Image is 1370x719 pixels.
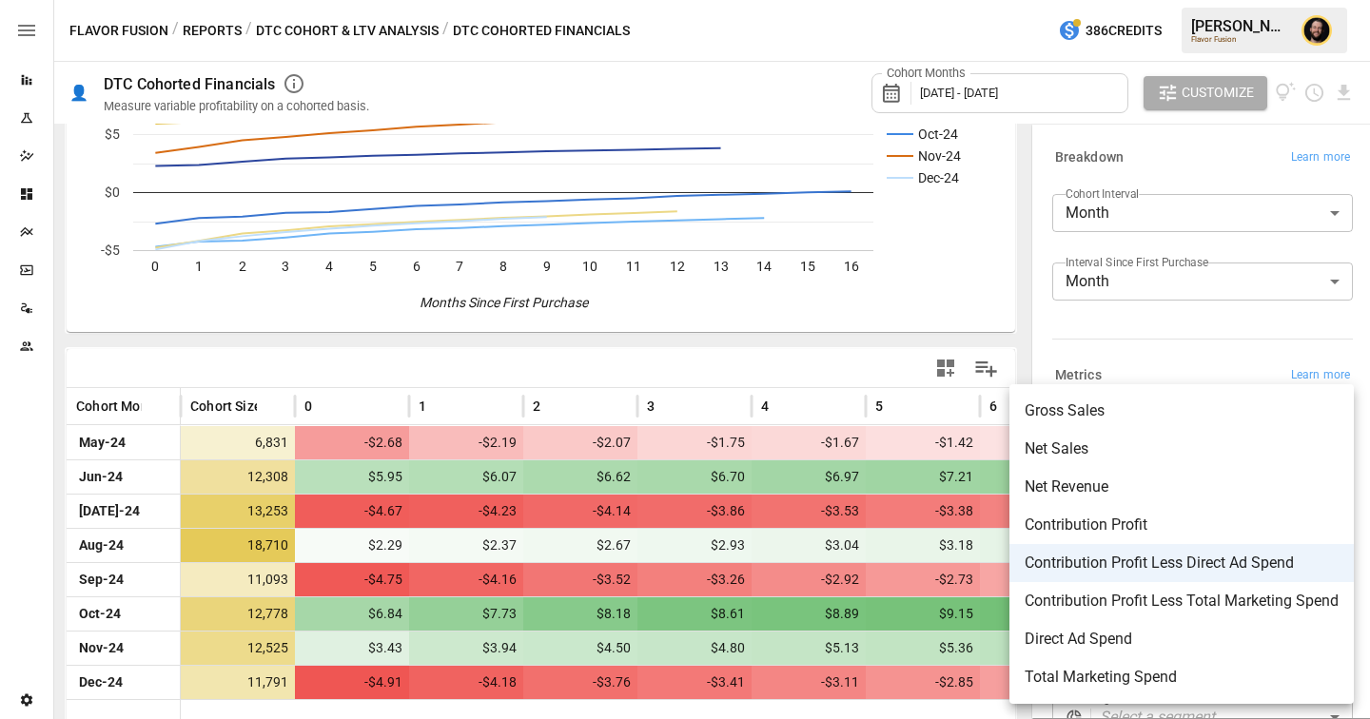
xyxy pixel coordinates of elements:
span: Net Sales [1025,437,1339,460]
span: Contribution Profit Less Total Marketing Spend [1025,590,1339,612]
span: Total Marketing Spend [1025,666,1339,689]
span: Net Revenue [1025,476,1339,498]
span: Gross Sales [1025,399,1339,422]
span: Contribution Profit Less Direct Ad Spend [1025,552,1339,574]
span: Direct Ad Spend [1025,628,1339,651]
span: Contribution Profit [1025,514,1339,536]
